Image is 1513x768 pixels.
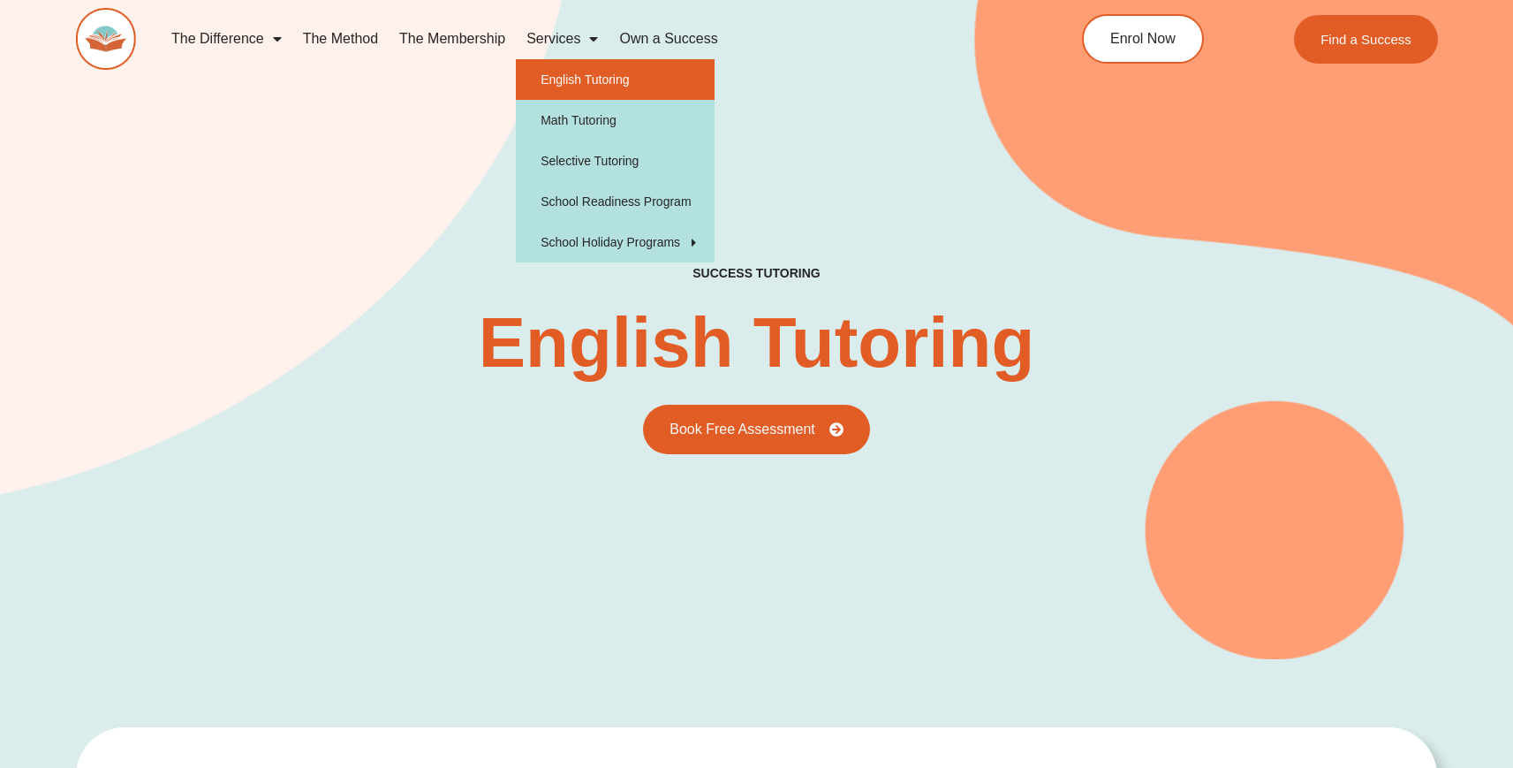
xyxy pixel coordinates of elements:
[692,265,820,281] h2: success tutoring
[1425,683,1513,768] iframe: Chat Widget
[389,19,516,59] a: The Membership
[516,19,609,59] a: Services
[516,100,715,141] a: Math Tutoring
[479,308,1035,378] h2: English Tutoring
[670,422,815,437] span: Book Free Assessment
[161,19,1004,59] nav: Menu
[1294,15,1438,64] a: Find a Success
[643,405,870,454] a: Book Free Assessment
[516,181,715,222] a: School Readiness Program
[516,141,715,181] a: Selective Tutoring
[292,19,389,59] a: The Method
[1110,32,1176,46] span: Enrol Now
[516,222,715,262] a: School Holiday Programs
[161,19,292,59] a: The Difference
[1320,33,1411,46] span: Find a Success
[516,59,715,100] a: English Tutoring
[1082,14,1204,64] a: Enrol Now
[609,19,728,59] a: Own a Success
[516,59,715,262] ul: Services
